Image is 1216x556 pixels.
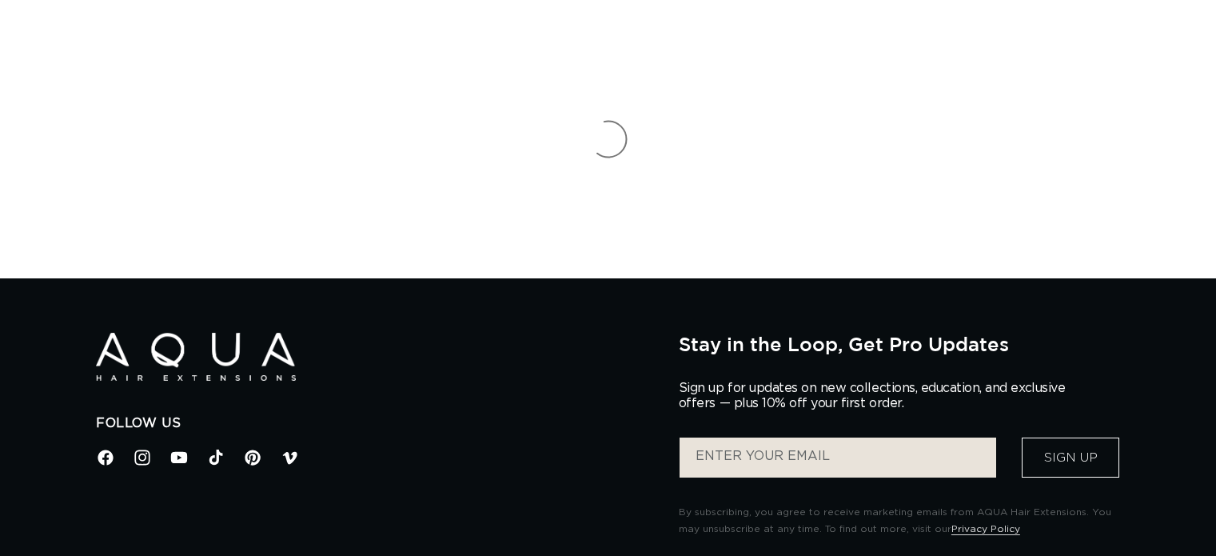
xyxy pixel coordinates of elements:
h2: Stay in the Loop, Get Pro Updates [679,333,1120,355]
a: Privacy Policy [951,524,1020,534]
p: Sign up for updates on new collections, education, and exclusive offers — plus 10% off your first... [679,381,1078,411]
input: ENTER YOUR EMAIL [680,438,996,478]
img: Aqua Hair Extensions [96,333,296,382]
button: Sign Up [1022,438,1119,478]
p: By subscribing, you agree to receive marketing emails from AQUA Hair Extensions. You may unsubscr... [679,504,1120,538]
h2: Follow Us [96,415,655,432]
